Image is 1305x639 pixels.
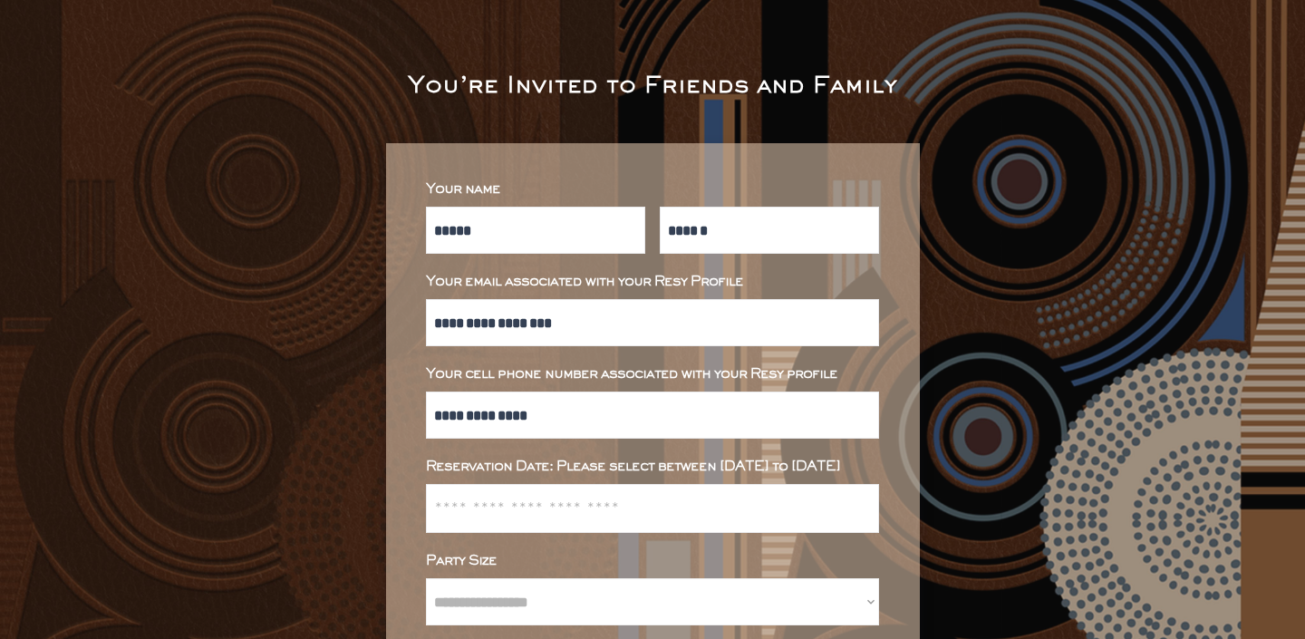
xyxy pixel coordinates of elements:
[426,368,879,381] div: Your cell phone number associated with your Resy profile
[408,76,897,98] div: You’re Invited to Friends and Family
[426,183,879,196] div: Your name
[426,555,879,567] div: Party Size
[426,276,879,288] div: Your email associated with your Resy Profile
[426,460,879,473] div: Reservation Date: Please select between [DATE] to [DATE]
